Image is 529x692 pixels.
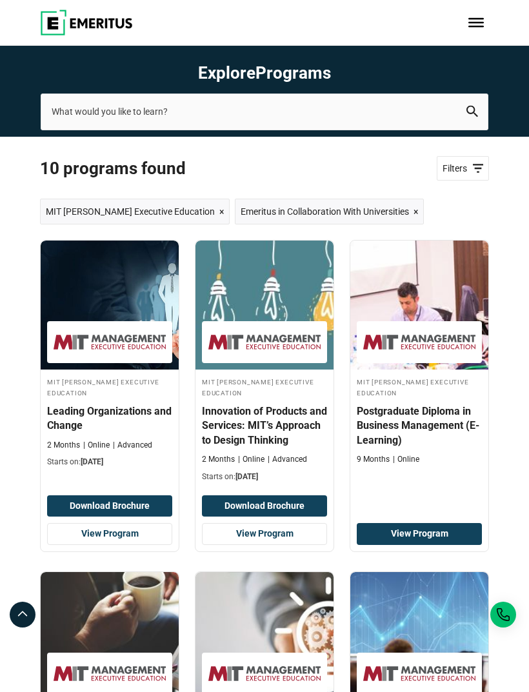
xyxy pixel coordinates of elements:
[235,472,258,481] span: [DATE]
[443,162,483,175] span: Filters
[83,440,110,451] p: Online
[202,376,327,398] h4: MIT [PERSON_NAME] Executive Education
[46,204,215,219] span: MIT [PERSON_NAME] Executive Education
[350,241,488,370] img: Postgraduate Diploma in Business Management (E-Learning) | Online Business Management Course
[47,495,172,517] button: Download Brochure
[466,105,478,119] button: search
[350,241,488,471] a: Business Management Course by MIT Sloan Executive Education - MIT Sloan Executive Education MIT [...
[41,63,488,84] h1: Explore
[47,440,80,451] p: 2 Months
[202,454,235,465] p: 2 Months
[255,63,331,83] span: Programs
[47,404,172,433] h4: Leading Organizations and Change
[41,241,179,474] a: Business Management Course by MIT Sloan Executive Education - September 4, 2025 MIT Sloan Executi...
[357,376,482,398] h4: MIT [PERSON_NAME] Executive Education
[363,328,475,357] img: MIT Sloan Executive Education
[54,659,166,688] img: MIT Sloan Executive Education
[41,94,488,130] input: search-page
[357,454,390,465] p: 9 Months
[208,328,321,357] img: MIT Sloan Executive Education
[414,204,418,219] span: ×
[238,454,264,465] p: Online
[40,158,264,179] span: 10 Programs found
[219,204,224,219] span: ×
[357,404,482,448] h4: Postgraduate Diploma in Business Management (E-Learning)
[393,454,419,465] p: Online
[113,440,152,451] p: Advanced
[357,523,482,545] a: View Program
[202,471,327,482] p: Starts on:
[40,199,230,224] a: MIT [PERSON_NAME] Executive Education ×
[54,328,166,357] img: MIT Sloan Executive Education
[47,457,172,468] p: Starts on:
[202,404,327,448] h4: Innovation of Products and Services: MIT’s Approach to Design Thinking
[202,523,327,545] a: View Program
[208,659,321,688] img: MIT Sloan Executive Education
[437,156,489,181] a: Filters
[363,659,475,688] img: MIT Sloan Executive Education
[466,107,478,119] a: search
[47,523,172,545] a: View Program
[235,199,424,224] a: Emeritus in Collaboration With Universities ×
[47,376,172,398] h4: MIT [PERSON_NAME] Executive Education
[241,204,409,219] span: Emeritus in Collaboration With Universities
[468,18,484,27] button: Toggle Menu
[195,241,334,488] a: Product Design and Innovation Course by MIT Sloan Executive Education - September 4, 2025 MIT Slo...
[41,241,179,370] img: Leading Organizations and Change | Online Business Management Course
[195,241,334,370] img: Innovation of Products and Services: MIT’s Approach to Design Thinking | Online Product Design an...
[268,454,307,465] p: Advanced
[202,495,327,517] button: Download Brochure
[81,457,103,466] span: [DATE]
